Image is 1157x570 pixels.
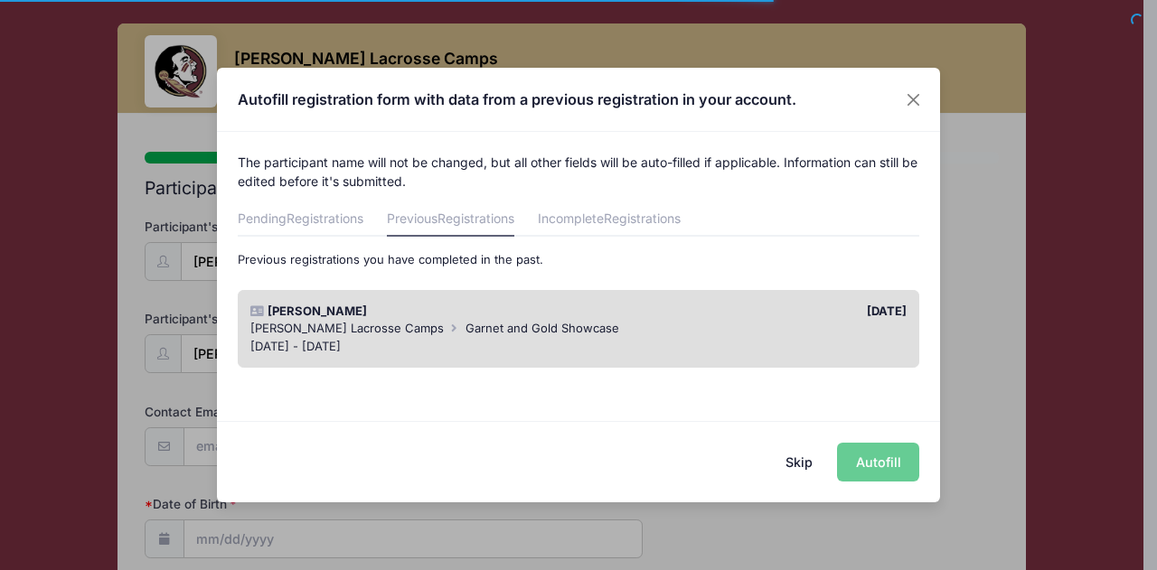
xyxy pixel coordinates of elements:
[767,443,832,481] button: Skip
[387,204,514,237] a: Previous
[238,89,796,110] h4: Autofill registration form with data from a previous registration in your account.
[898,83,930,116] button: Close
[287,210,363,226] span: Registrations
[578,303,916,321] div: [DATE]
[241,303,578,321] div: [PERSON_NAME]
[250,321,444,335] span: [PERSON_NAME] Lacrosse Camps
[238,153,920,191] p: The participant name will not be changed, but all other fields will be auto-filled if applicable....
[437,210,514,226] span: Registrations
[538,204,681,237] a: Incomplete
[466,321,619,335] span: Garnet and Gold Showcase
[238,251,920,269] p: Previous registrations you have completed in the past.
[238,204,363,237] a: Pending
[604,210,681,226] span: Registrations
[250,338,908,356] div: [DATE] - [DATE]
